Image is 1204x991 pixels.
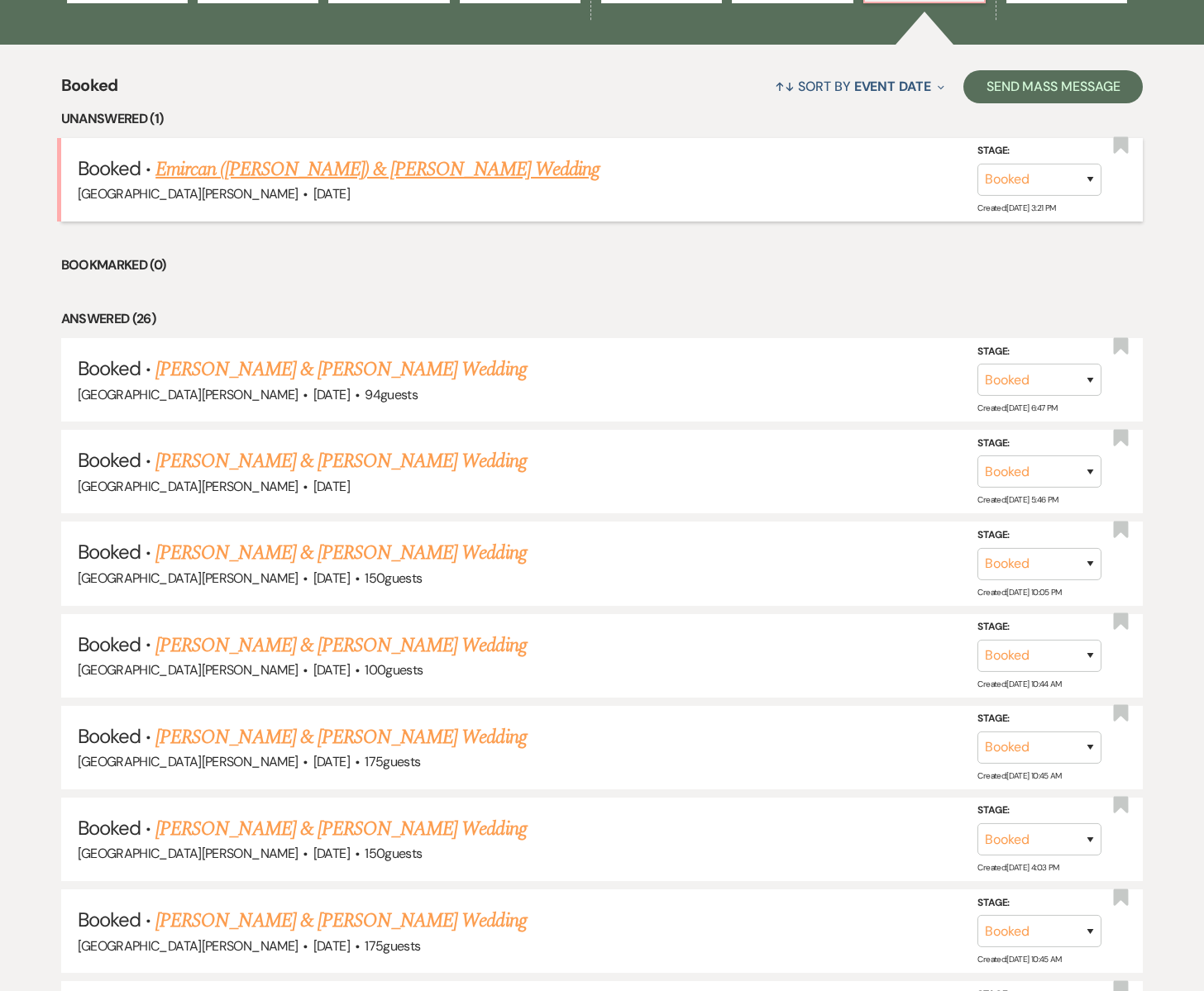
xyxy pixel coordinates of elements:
[155,446,526,476] a: [PERSON_NAME] & [PERSON_NAME] Wedding
[78,185,299,202] span: [GEOGRAPHIC_DATA][PERSON_NAME]
[313,185,350,202] span: [DATE]
[78,386,299,403] span: [GEOGRAPHIC_DATA][PERSON_NAME]
[977,894,1101,912] label: Stage:
[78,631,141,657] span: Booked
[78,447,141,473] span: Booked
[365,569,422,587] span: 150 guests
[977,618,1101,636] label: Stage:
[78,569,299,587] span: [GEOGRAPHIC_DATA][PERSON_NAME]
[977,862,1058,873] span: Created: [DATE] 4:03 PM
[977,142,1101,160] label: Stage:
[854,78,931,95] span: Event Date
[78,845,299,862] span: [GEOGRAPHIC_DATA][PERSON_NAME]
[775,78,795,95] span: ↑↓
[313,661,350,679] span: [DATE]
[977,526,1101,545] label: Stage:
[78,155,141,181] span: Booked
[155,631,526,660] a: [PERSON_NAME] & [PERSON_NAME] Wedding
[61,255,1144,276] li: Bookmarked (0)
[155,355,526,384] a: [PERSON_NAME] & [PERSON_NAME] Wedding
[155,155,600,184] a: Emircan ([PERSON_NAME]) & [PERSON_NAME] Wedding
[977,586,1061,597] span: Created: [DATE] 10:05 PM
[313,845,350,862] span: [DATE]
[78,907,141,932] span: Booked
[78,661,299,679] span: [GEOGRAPHIC_DATA][PERSON_NAME]
[365,661,423,679] span: 100 guests
[78,815,141,841] span: Booked
[977,202,1055,213] span: Created: [DATE] 3:21 PM
[61,108,1144,130] li: Unanswered (1)
[977,435,1101,453] label: Stage:
[78,539,141,565] span: Booked
[61,73,118,108] span: Booked
[78,753,299,770] span: [GEOGRAPHIC_DATA][PERSON_NAME]
[977,802,1101,820] label: Stage:
[977,954,1061,965] span: Created: [DATE] 10:45 AM
[313,386,350,403] span: [DATE]
[155,814,526,844] a: [PERSON_NAME] & [PERSON_NAME] Wedding
[78,478,299,495] span: [GEOGRAPHIC_DATA][PERSON_NAME]
[963,70,1144,103] button: Send Mass Message
[977,342,1101,360] label: Stage:
[365,753,420,770] span: 175 guests
[78,723,141,749] span: Booked
[977,770,1061,781] span: Created: [DATE] 10:45 AM
[313,937,350,955] span: [DATE]
[977,494,1058,505] span: Created: [DATE] 5:46 PM
[313,478,350,495] span: [DATE]
[155,538,526,568] a: [PERSON_NAME] & [PERSON_NAME] Wedding
[977,710,1101,728] label: Stage:
[78,937,299,955] span: [GEOGRAPHIC_DATA][PERSON_NAME]
[155,722,526,752] a: [PERSON_NAME] & [PERSON_NAME] Wedding
[365,937,420,955] span: 175 guests
[313,753,350,770] span: [DATE]
[365,845,422,862] span: 150 guests
[977,403,1057,413] span: Created: [DATE] 6:47 PM
[313,569,350,587] span: [DATE]
[365,386,418,403] span: 94 guests
[78,355,141,381] span: Booked
[61,308,1144,330] li: Answered (26)
[977,679,1061,689] span: Created: [DATE] 10:44 AM
[155,906,526,936] a: [PERSON_NAME] & [PERSON_NAME] Wedding
[768,64,950,108] button: Sort By Event Date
